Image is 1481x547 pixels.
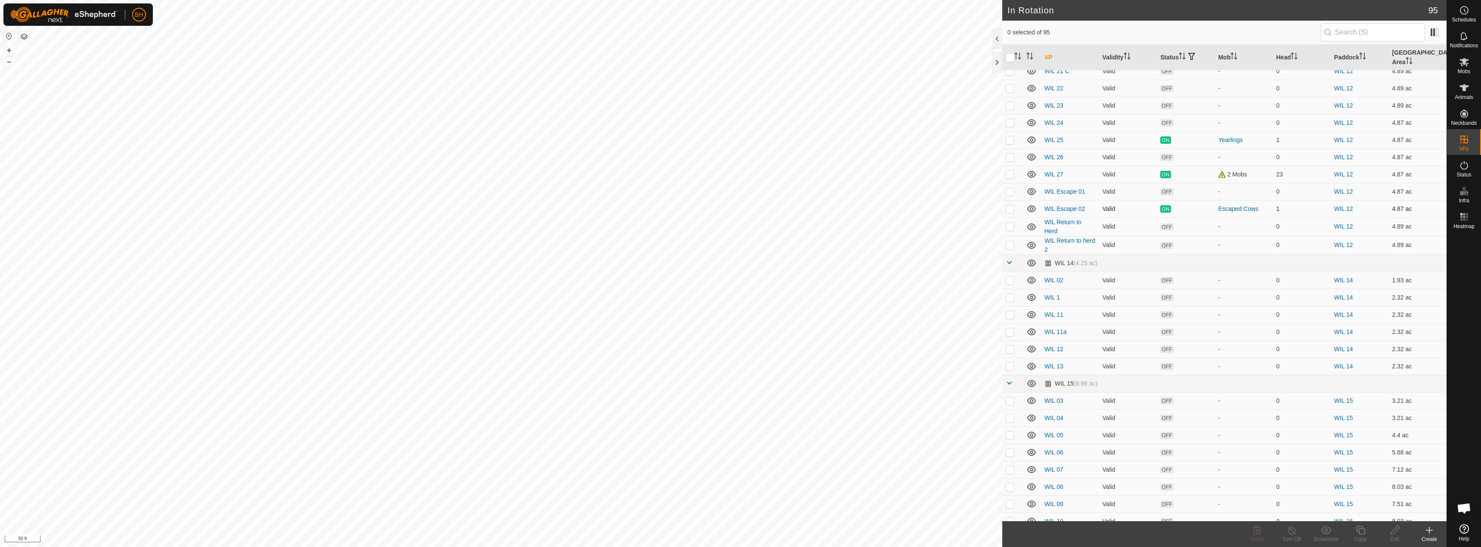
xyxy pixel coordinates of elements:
a: WIL 11 [1044,311,1063,318]
th: Head [1273,45,1331,71]
th: Status [1157,45,1215,71]
td: Valid [1099,97,1157,114]
td: Valid [1099,166,1157,183]
td: 4.87 ac [1388,183,1447,200]
div: - [1218,310,1270,319]
td: 2.32 ac [1388,340,1447,358]
td: 0 [1273,289,1331,306]
td: 0 [1273,217,1331,236]
span: Neckbands [1451,121,1477,126]
div: WIL 15 [1044,380,1097,387]
td: 0 [1273,97,1331,114]
div: - [1218,328,1270,337]
a: WIL 14 [1334,346,1353,352]
span: BH [135,10,143,19]
a: WIL 14 [1334,311,1353,318]
td: 0 [1273,426,1331,444]
a: WIL 12 [1334,136,1353,143]
span: OFF [1160,223,1173,231]
a: WIL 15 [1334,432,1353,439]
div: - [1218,153,1270,162]
td: Valid [1099,495,1157,513]
a: WIL 03 [1044,397,1063,404]
span: Delete [1250,536,1265,542]
div: Edit [1378,535,1412,543]
span: OFF [1160,328,1173,336]
span: Animals [1455,95,1473,100]
a: WIL 25 [1044,136,1063,143]
td: 0 [1273,513,1331,530]
td: 2.32 ac [1388,323,1447,340]
a: WIL 15 [1334,449,1353,456]
a: WIL 09 [1044,501,1063,507]
a: WIL 12 [1334,205,1353,212]
th: Validity [1099,45,1157,71]
span: 0 selected of 95 [1007,28,1321,37]
th: Paddock [1331,45,1389,71]
span: OFF [1160,397,1173,405]
a: WIL 14 [1334,294,1353,301]
a: WIL 15 [1334,397,1353,404]
td: 0 [1273,236,1331,254]
p-sorticon: Activate to sort [1026,54,1033,61]
span: OFF [1160,311,1173,318]
td: Valid [1099,183,1157,200]
span: ON [1160,205,1171,213]
a: Help [1447,521,1481,545]
td: Valid [1099,409,1157,426]
a: WIL 1 [1044,294,1060,301]
span: OFF [1160,449,1173,456]
a: WIL 13 [1044,363,1063,370]
div: - [1218,84,1270,93]
div: Escaped Cows [1218,204,1270,213]
span: (9.96 ac) [1074,380,1097,387]
td: Valid [1099,513,1157,530]
a: Privacy Policy [467,536,499,544]
td: Valid [1099,80,1157,97]
a: WIL Escape 01 [1044,188,1085,195]
p-sorticon: Activate to sort [1014,54,1021,61]
div: - [1218,67,1270,76]
td: Valid [1099,131,1157,148]
td: 0 [1273,306,1331,323]
a: WIL 12 [1334,85,1353,92]
td: 0 [1273,444,1331,461]
a: WIL 14 [1334,363,1353,370]
td: 4.87 ac [1388,166,1447,183]
td: Valid [1099,323,1157,340]
td: Valid [1099,444,1157,461]
a: WIL 15 [1334,518,1353,525]
div: - [1218,465,1270,474]
span: OFF [1160,363,1173,370]
a: WIL 07 [1044,466,1063,473]
div: - [1218,101,1270,110]
span: OFF [1160,294,1173,301]
a: WIL 15 [1334,501,1353,507]
span: OFF [1160,483,1173,491]
td: 8.03 ac [1388,478,1447,495]
span: Heatmap [1453,224,1475,229]
td: 4.87 ac [1388,148,1447,166]
span: Infra [1459,198,1469,203]
span: (4.25 ac) [1074,260,1097,266]
div: - [1218,517,1270,526]
td: Valid [1099,461,1157,478]
a: WIL 10 [1044,518,1063,525]
div: Yearlings [1218,136,1270,145]
a: WIL 23 [1044,102,1063,109]
td: 3.21 ac [1388,392,1447,409]
a: WIL Escape 02 [1044,205,1085,212]
span: OFF [1160,85,1173,92]
div: - [1218,276,1270,285]
span: Schedules [1452,17,1476,22]
td: 0 [1273,148,1331,166]
span: OFF [1160,68,1173,75]
td: 0 [1273,272,1331,289]
td: Valid [1099,340,1157,358]
td: Valid [1099,478,1157,495]
span: OFF [1160,188,1173,195]
div: - [1218,500,1270,509]
td: 7.12 ac [1388,461,1447,478]
td: 7.51 ac [1388,495,1447,513]
input: Search (S) [1321,23,1425,41]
